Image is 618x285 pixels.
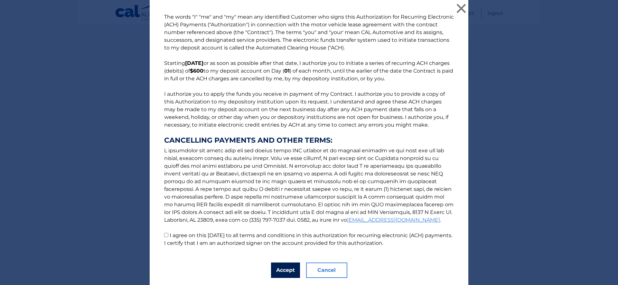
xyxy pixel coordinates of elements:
[347,217,440,223] a: [EMAIL_ADDRESS][DOMAIN_NAME]
[271,263,300,278] button: Accept
[164,232,452,246] label: I agree on this [DATE] to all terms and conditions in this authorization for recurring electronic...
[164,137,454,144] strong: CANCELLING PAYMENTS AND OTHER TERMS:
[158,13,460,247] p: The words "I" "me" and "my" mean any identified Customer who signs this Authorization for Recurri...
[185,60,203,66] b: [DATE]
[284,68,290,74] b: 01
[190,68,203,74] b: $600
[455,2,468,15] button: ×
[306,263,347,278] button: Cancel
